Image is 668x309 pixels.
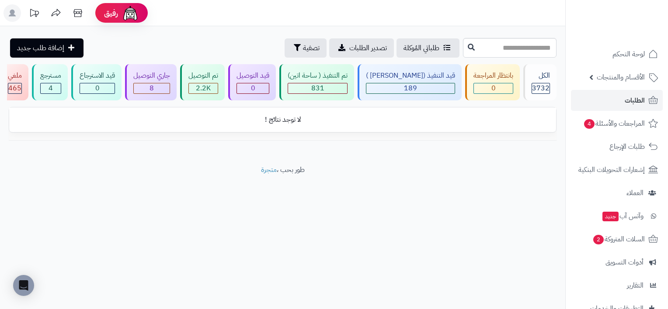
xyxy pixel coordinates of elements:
div: 189 [366,83,455,93]
div: 4 [41,83,61,93]
span: 2 [593,235,604,244]
a: إضافة طلب جديد [10,38,83,58]
span: لوحة التحكم [612,48,645,60]
a: تصدير الطلبات [329,38,394,58]
span: أدوات التسويق [605,256,644,268]
span: 831 [311,83,324,93]
button: تصفية [285,38,327,58]
span: 0 [491,83,496,93]
span: الطلبات [625,94,645,106]
span: 4 [49,83,53,93]
a: قيد التوصيل 0 [226,64,278,100]
div: ملغي [8,71,22,81]
span: طلباتي المُوكلة [404,43,439,53]
a: مسترجع 4 [30,64,70,100]
div: بانتظار المراجعة [473,71,513,81]
a: تم التوصيل 2.2K [178,64,226,100]
span: رفيق [104,8,118,18]
span: تصفية [303,43,320,53]
span: 189 [404,83,417,93]
div: قيد التنفيذ ([PERSON_NAME] ) [366,71,455,81]
span: 465 [8,83,21,93]
a: إشعارات التحويلات البنكية [571,159,663,180]
div: 2235 [189,83,218,93]
a: السلات المتروكة2 [571,229,663,250]
a: التقارير [571,275,663,296]
a: أدوات التسويق [571,252,663,273]
a: وآتس آبجديد [571,206,663,227]
td: لا توجد نتائج ! [9,108,556,132]
a: متجرة [261,165,277,175]
a: لوحة التحكم [571,44,663,65]
span: 0 [95,83,100,93]
span: 2.2K [196,83,211,93]
a: قيد الاسترجاع 0 [70,64,123,100]
div: تم التوصيل [188,71,218,81]
span: السلات المتروكة [592,233,645,245]
div: الكل [532,71,550,81]
a: الكل3732 [522,64,558,100]
a: العملاء [571,182,663,203]
span: جديد [602,212,619,221]
span: الأقسام والمنتجات [597,71,645,83]
a: تم التنفيذ ( ساحة اتين) 831 [278,64,356,100]
span: طلبات الإرجاع [609,141,645,153]
span: إشعارات التحويلات البنكية [578,164,645,176]
div: 8 [134,83,170,93]
a: تحديثات المنصة [23,4,45,24]
span: 8 [150,83,154,93]
span: إضافة طلب جديد [17,43,64,53]
span: 0 [251,83,255,93]
div: 831 [288,83,347,93]
div: قيد الاسترجاع [80,71,115,81]
div: Open Intercom Messenger [13,275,34,296]
img: ai-face.png [122,4,139,22]
span: 4 [584,119,595,129]
span: التقارير [627,279,644,292]
a: طلبات الإرجاع [571,136,663,157]
a: الطلبات [571,90,663,111]
a: قيد التنفيذ ([PERSON_NAME] ) 189 [356,64,463,100]
div: تم التنفيذ ( ساحة اتين) [288,71,348,81]
a: طلباتي المُوكلة [397,38,459,58]
div: جاري التوصيل [133,71,170,81]
span: المراجعات والأسئلة [583,117,645,130]
a: المراجعات والأسئلة4 [571,113,663,134]
div: 0 [237,83,269,93]
span: وآتس آب [602,210,644,222]
div: قيد التوصيل [237,71,269,81]
div: 0 [474,83,513,93]
span: 3732 [532,83,550,93]
span: العملاء [626,187,644,199]
a: جاري التوصيل 8 [123,64,178,100]
a: بانتظار المراجعة 0 [463,64,522,100]
div: 0 [80,83,115,93]
span: تصدير الطلبات [349,43,387,53]
img: logo-2.png [609,7,660,25]
div: مسترجع [40,71,61,81]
